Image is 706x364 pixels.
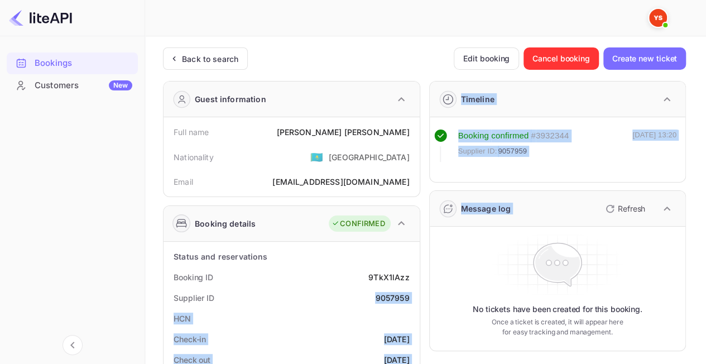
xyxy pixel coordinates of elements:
span: United States [310,147,323,167]
div: Nationality [174,151,214,163]
div: # 3932344 [531,130,569,142]
button: Cancel booking [524,47,599,70]
div: Message log [461,203,511,214]
div: Timeline [461,93,494,105]
div: Status and reservations [174,251,267,262]
div: Guest information [195,93,266,105]
img: Yandex Support [649,9,667,27]
div: Booking ID [174,271,213,283]
div: Customers [35,79,132,92]
div: Booking details [195,218,256,229]
img: LiteAPI logo [9,9,72,27]
div: [EMAIL_ADDRESS][DOMAIN_NAME] [272,176,409,188]
a: CustomersNew [7,75,138,95]
button: Create new ticket [603,47,686,70]
div: 9TkX1lAzz [368,271,409,283]
p: No tickets have been created for this booking. [473,304,642,315]
div: CONFIRMED [332,218,385,229]
p: Refresh [618,203,645,214]
button: Edit booking [454,47,519,70]
div: [DATE] [384,333,410,345]
span: Supplier ID: [458,146,497,157]
div: [GEOGRAPHIC_DATA] [329,151,410,163]
p: Once a ticket is created, it will appear here for easy tracking and management. [489,317,625,337]
div: Full name [174,126,209,138]
div: Email [174,176,193,188]
span: 9057959 [498,146,527,157]
button: Collapse navigation [63,335,83,355]
div: CustomersNew [7,75,138,97]
div: New [109,80,132,90]
div: HCN [174,313,191,324]
div: Back to search [182,53,238,65]
div: 9057959 [375,292,409,304]
div: Booking confirmed [458,130,529,142]
button: Refresh [599,200,650,218]
div: Bookings [7,52,138,74]
div: Check-in [174,333,206,345]
div: [PERSON_NAME] [PERSON_NAME] [276,126,409,138]
div: [DATE] 13:20 [632,130,676,162]
a: Bookings [7,52,138,73]
div: Bookings [35,57,132,70]
div: Supplier ID [174,292,214,304]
